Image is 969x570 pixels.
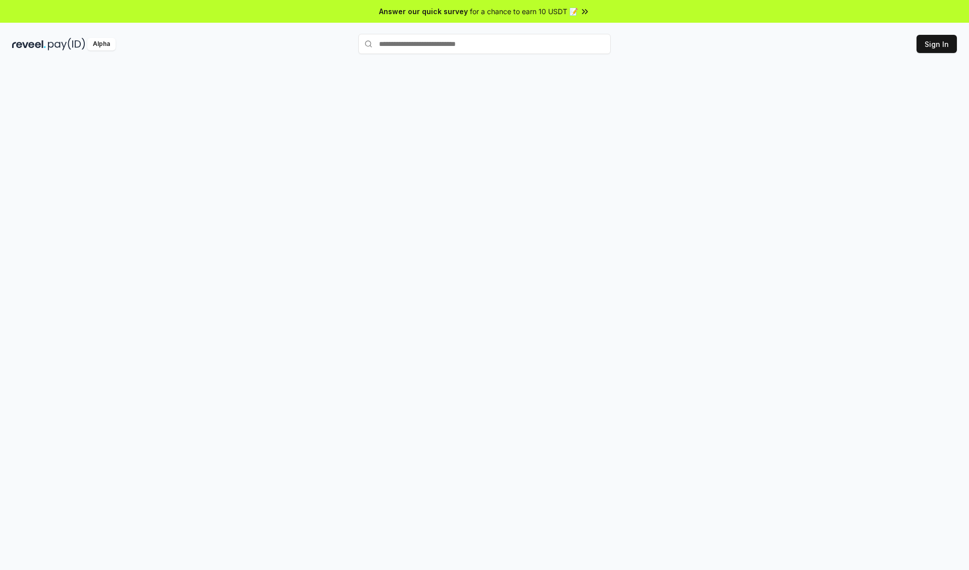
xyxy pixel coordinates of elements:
img: pay_id [48,38,85,50]
span: Answer our quick survey [379,6,468,17]
span: for a chance to earn 10 USDT 📝 [470,6,578,17]
button: Sign In [917,35,957,53]
div: Alpha [87,38,116,50]
img: reveel_dark [12,38,46,50]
